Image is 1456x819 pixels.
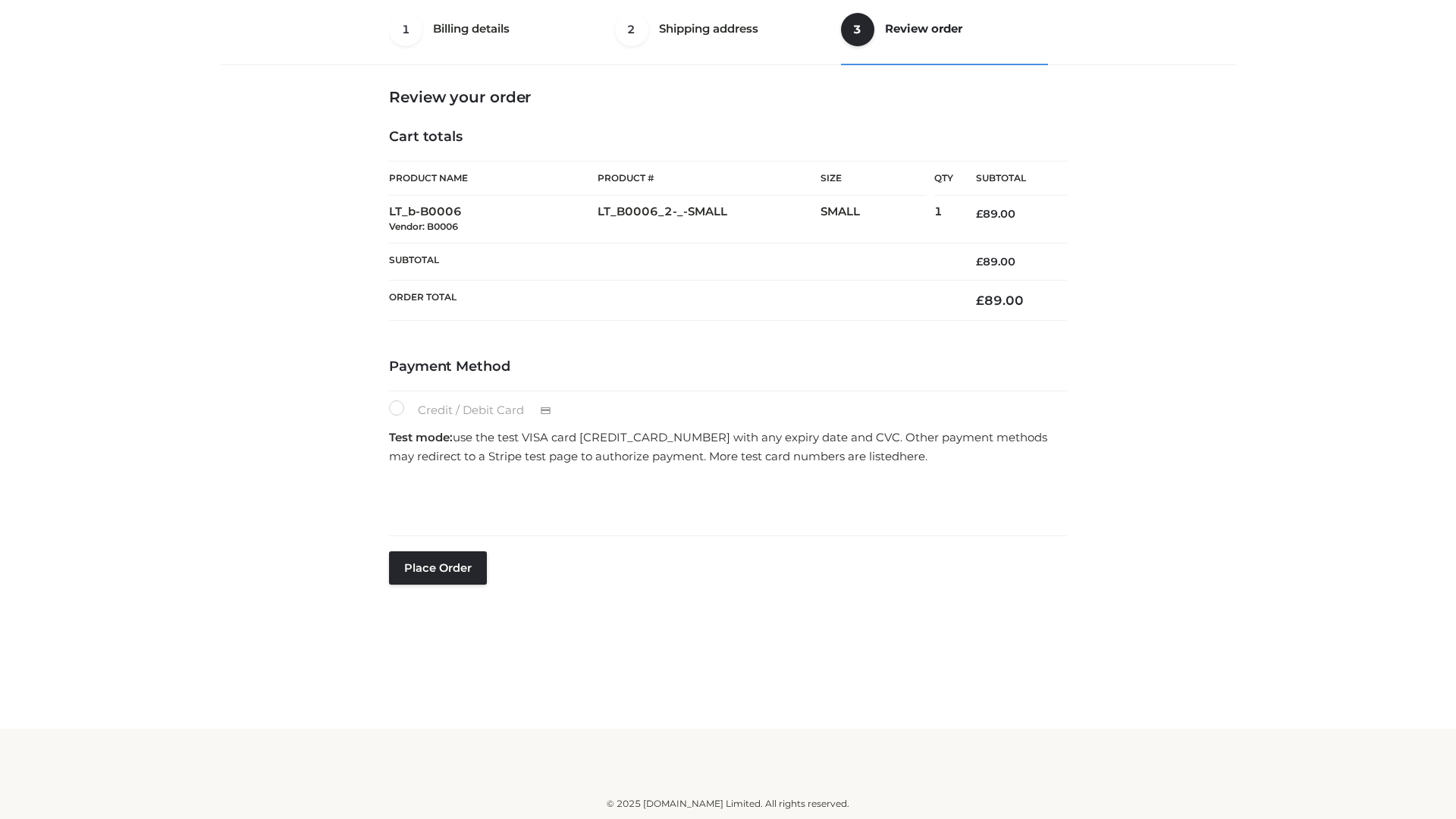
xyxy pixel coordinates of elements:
th: Size [821,162,927,196]
iframe: Secure payment input frame [386,471,1064,526]
td: LT_B0006_2-_-SMALL [598,196,821,243]
bdi: 89.00 [976,293,1024,308]
a: here [899,449,925,463]
th: Order Total [389,281,953,321]
td: LT_b-B0006 [389,196,598,243]
span: £ [976,207,983,221]
bdi: 89.00 [976,207,1015,221]
div: © 2025 [DOMAIN_NAME] Limited. All rights reserved. [225,796,1231,811]
td: SMALL [821,196,934,243]
small: Vendor: B0006 [389,221,458,232]
h3: Review your order [389,88,1067,106]
img: Credit / Debit Card [532,402,560,420]
bdi: 89.00 [976,255,1015,268]
td: 1 [934,196,953,243]
span: £ [976,293,984,308]
strong: Test mode: [389,430,453,444]
h4: Payment Method [389,359,1067,375]
span: £ [976,255,983,268]
th: Product # [598,161,821,196]
th: Subtotal [953,162,1067,196]
h4: Cart totals [389,129,1067,146]
button: Place order [389,551,487,585]
th: Product Name [389,161,598,196]
th: Subtotal [389,243,953,280]
p: use the test VISA card [CREDIT_CARD_NUMBER] with any expiry date and CVC. Other payment methods m... [389,428,1067,466]
label: Credit / Debit Card [389,400,567,420]
th: Qty [934,161,953,196]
